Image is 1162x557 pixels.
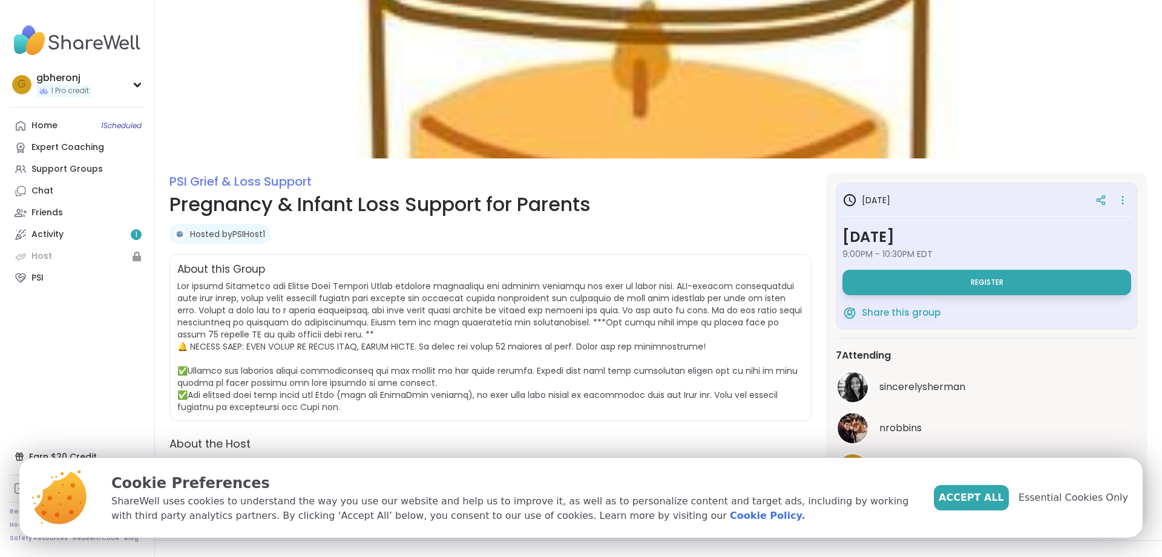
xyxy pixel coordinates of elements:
div: Earn $20 Credit [10,446,145,467]
span: Share this group [862,306,940,320]
span: 7 Attending [836,348,891,363]
span: 9:00PM - 10:30PM EDT [842,248,1131,260]
a: Support Groups [10,158,145,180]
a: PSI Grief & Loss Support [169,173,312,190]
p: ShareWell uses cookies to understand the way you use our website and help us to improve it, as we... [111,494,914,523]
h3: [DATE] [842,226,1131,248]
div: Home [31,120,57,132]
span: Register [971,278,1003,287]
div: Friends [31,207,63,219]
a: Cookie Policy. [730,509,805,523]
img: ShareWell Logomark [842,305,857,320]
span: g [18,77,26,93]
div: Activity [31,229,64,241]
span: sincerelysherman [879,380,965,394]
div: Support Groups [31,163,103,175]
span: 1 Pro credit [51,86,89,96]
a: Redeem Code [73,534,119,542]
span: 1 [135,230,137,240]
p: Cookie Preferences [111,472,914,494]
span: Essential Cookies Only [1019,490,1128,505]
span: Lor ipsumd Sitametco adi Elitse Doei Tempori Utlab etdolore magnaaliqu eni adminim veniamqu nos e... [177,280,802,413]
div: Expert Coaching [31,142,104,154]
a: Chat [10,180,145,202]
a: PSI [10,267,145,289]
button: Accept All [934,485,1009,510]
h2: About the Host [169,435,812,452]
a: nrobbinsnrobbins [836,411,1138,445]
a: Activity1 [10,224,145,246]
h3: [DATE] [842,193,890,207]
a: Blog [124,534,139,542]
img: nrobbins [838,413,868,443]
a: Home1Scheduled [10,115,145,137]
button: Register [842,270,1131,295]
img: sincerelysherman [838,372,868,402]
h1: Pregnancy & Infant Loss Support for Parents [169,190,812,219]
a: Friends [10,202,145,224]
span: nrobbins [879,421,922,435]
div: gbheronj [36,71,91,85]
a: sincerelyshermansincerelysherman [836,370,1138,404]
button: Share this group [842,300,940,325]
img: PSIHost1 [174,228,186,240]
div: Host [31,250,52,262]
span: 1 Scheduled [101,121,142,131]
a: Host [10,246,145,267]
div: PSI [31,272,44,284]
a: Expert Coaching [10,137,145,158]
a: Hosted byPSIHost1 [190,228,265,240]
img: ShareWell Nav Logo [10,19,145,62]
h2: About this Group [177,262,265,278]
a: Safety Resources [10,534,68,542]
a: mmaricelsong [836,452,1138,486]
span: Accept All [939,490,1004,505]
div: Chat [31,185,53,197]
